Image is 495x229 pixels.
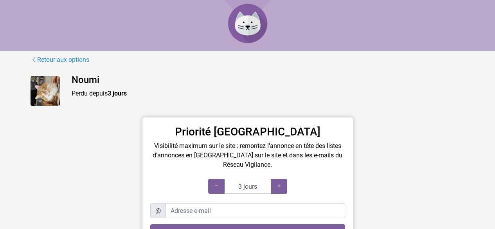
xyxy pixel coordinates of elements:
h4: Noumi [72,74,465,86]
a: Retour aux options [31,55,90,65]
input: Adresse e-mail [166,203,345,218]
p: Visibilité maximum sur le site : remontez l'annonce en tête des listes d'annonces en [GEOGRAPHIC_... [150,141,345,169]
strong: 3 jours [108,90,127,97]
span: @ [150,203,166,218]
h3: Priorité [GEOGRAPHIC_DATA] [150,125,345,139]
p: Perdu depuis [72,89,465,98]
